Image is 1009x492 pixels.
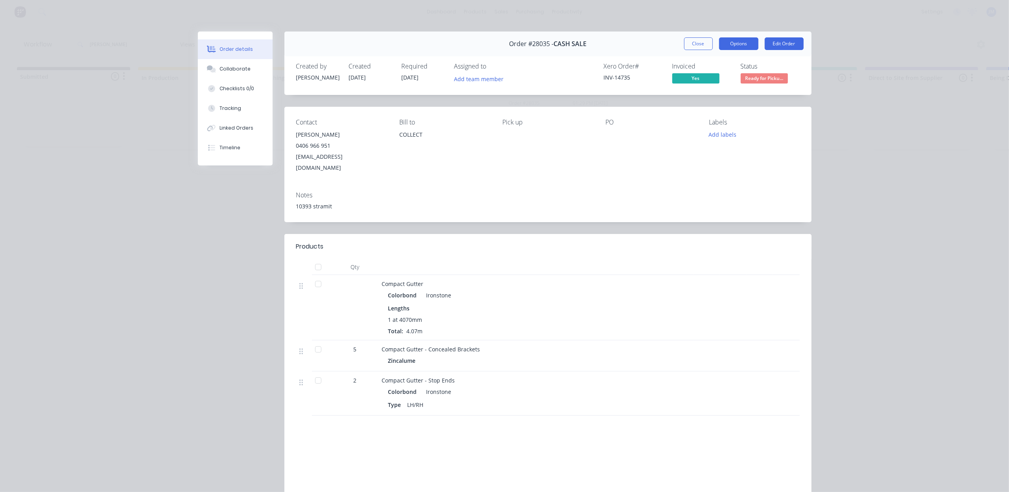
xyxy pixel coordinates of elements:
div: 10393 stramit [296,202,800,210]
div: COLLECT [399,129,490,154]
span: Compact Gutter [382,280,424,288]
div: Xero Order # [604,63,663,70]
div: Created [349,63,392,70]
span: 1 at 4070mm [388,316,422,324]
span: CASH SALE [553,40,587,48]
span: 5 [354,345,357,353]
span: Compact Gutter - Concealed Brackets [382,345,480,353]
span: 2 [354,376,357,384]
span: Total: [388,327,404,335]
div: Status [741,63,800,70]
button: Add team member [450,73,507,84]
div: Contact [296,119,387,126]
div: Tracking [220,105,241,112]
div: Bill to [399,119,490,126]
span: Lengths [388,304,410,312]
span: [DATE] [349,74,366,81]
span: Ready for Picku... [741,73,788,83]
div: [EMAIL_ADDRESS][DOMAIN_NAME] [296,151,387,173]
button: Close [684,37,713,50]
div: Zincalume [388,355,419,366]
span: 4.07m [404,327,426,335]
span: Order #28035 - [509,40,553,48]
div: Invoiced [672,63,731,70]
div: Collaborate [220,65,251,72]
div: Labels [709,119,799,126]
div: INV-14735 [604,73,663,82]
div: [PERSON_NAME] [296,73,339,82]
div: Linked Orders [220,124,253,132]
div: 0406 966 951 [296,140,387,151]
div: Required [402,63,445,70]
button: Order details [198,39,273,59]
div: Ironstone [423,386,452,397]
button: Linked Orders [198,118,273,138]
div: Colorbond [388,290,420,301]
span: Compact Gutter - Stop Ends [382,377,455,384]
div: Timeline [220,144,240,151]
div: Pick up [502,119,593,126]
button: Add labels [705,129,741,140]
button: Options [719,37,758,50]
div: PO [606,119,696,126]
div: Ironstone [423,290,452,301]
button: Add team member [454,73,508,84]
button: Edit Order [765,37,804,50]
div: COLLECT [399,129,490,140]
div: Assigned to [454,63,533,70]
span: Yes [672,73,719,83]
div: Checklists 0/0 [220,85,254,92]
button: Ready for Picku... [741,73,788,85]
div: Qty [332,259,379,275]
button: Collaborate [198,59,273,79]
button: Checklists 0/0 [198,79,273,98]
button: Timeline [198,138,273,158]
div: Type [388,399,404,410]
div: Created by [296,63,339,70]
div: [PERSON_NAME] [296,129,387,140]
div: Order details [220,46,253,53]
div: LH/RH [404,399,427,410]
div: Products [296,242,324,251]
button: Tracking [198,98,273,118]
div: Notes [296,191,800,199]
div: Colorbond [388,386,420,397]
div: [PERSON_NAME]0406 966 951[EMAIL_ADDRESS][DOMAIN_NAME] [296,129,387,173]
span: [DATE] [402,74,419,81]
